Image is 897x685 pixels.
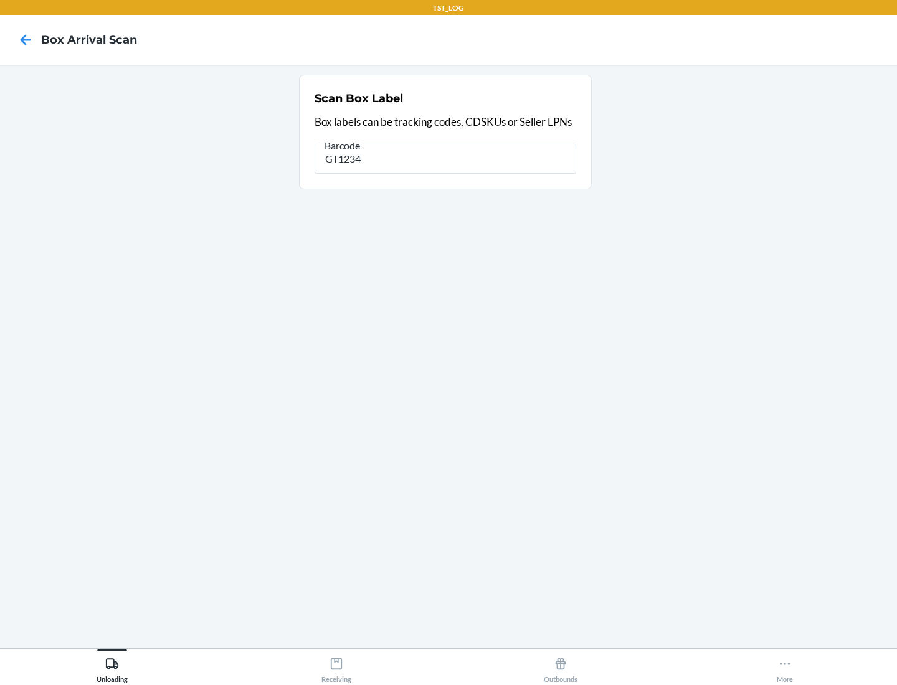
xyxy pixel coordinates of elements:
[673,649,897,683] button: More
[321,652,351,683] div: Receiving
[315,144,576,174] input: Barcode
[41,32,137,48] h4: Box Arrival Scan
[97,652,128,683] div: Unloading
[315,114,576,130] p: Box labels can be tracking codes, CDSKUs or Seller LPNs
[448,649,673,683] button: Outbounds
[544,652,577,683] div: Outbounds
[323,139,362,152] span: Barcode
[224,649,448,683] button: Receiving
[433,2,464,14] p: TST_LOG
[315,90,403,106] h2: Scan Box Label
[777,652,793,683] div: More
